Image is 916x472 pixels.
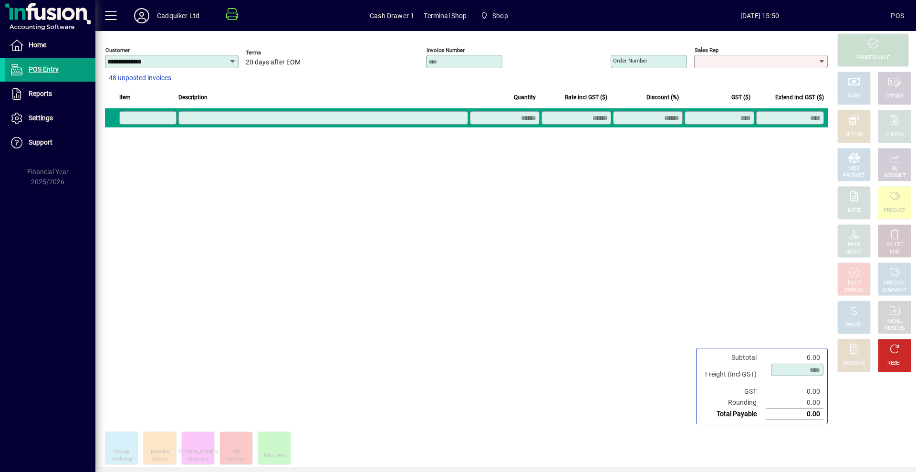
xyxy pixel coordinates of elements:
a: Settings [5,106,95,130]
div: CHARGE [885,131,904,138]
td: Freight (Incl GST) [700,363,766,386]
div: Voucher [228,456,245,463]
td: GST [700,386,766,397]
span: Discount (%) [646,92,679,103]
span: Quantity [514,92,536,103]
span: 48 unposted invoices [109,73,171,83]
div: Creations [188,456,208,463]
div: Deposit [114,449,129,456]
a: Support [5,131,95,155]
button: Profile [126,7,157,24]
div: DELETE [886,241,903,249]
td: 0.00 [766,386,823,397]
div: PRICE [848,241,861,249]
div: SELECT [846,249,863,256]
div: [PERSON_NAME]'s [178,449,218,456]
span: 20 days after EOM [246,59,301,66]
div: Misc Item [264,452,285,460]
div: Workshop [111,456,132,463]
div: PROCESS SALE [856,54,890,62]
div: PRODUCT [884,280,905,287]
span: Terminal Shop [424,8,467,23]
div: CHEQUE [885,93,904,100]
span: Shop [477,7,512,24]
div: EFTPOS [845,131,863,138]
span: Item [119,92,131,103]
div: MISC [848,165,860,172]
div: Cadquiker Ltd [157,8,199,23]
span: Reports [29,90,52,97]
div: Gift [232,449,240,456]
mat-label: Sales rep [695,47,718,53]
div: PRODUCT [884,207,905,214]
a: Reports [5,82,95,106]
span: GST ($) [731,92,750,103]
div: INVOICE [845,287,863,294]
div: PROFIT [846,322,862,329]
td: Subtotal [700,352,766,363]
span: Terms [246,50,303,56]
div: LINE [890,249,899,256]
div: GL [892,165,898,172]
span: Home [29,41,46,49]
div: RECALL [886,318,903,325]
div: RESET [887,360,902,367]
div: HOLD [848,280,860,287]
span: Shop [492,8,508,23]
td: 0.00 [766,409,823,420]
div: Machine [151,449,169,456]
td: 0.00 [766,397,823,409]
div: POS [891,8,904,23]
span: Settings [29,114,53,122]
mat-label: Customer [105,47,130,53]
div: NOTE [848,207,860,214]
div: Service [152,456,167,463]
td: Rounding [700,397,766,409]
div: PRODUCT [843,172,864,179]
div: ACCOUNT [884,172,906,179]
span: Rate incl GST ($) [565,92,607,103]
span: Description [178,92,208,103]
div: DISCOUNT [843,360,865,367]
mat-label: Order number [613,57,647,64]
button: 48 unposted invoices [105,70,175,87]
span: POS Entry [29,65,59,73]
span: Extend incl GST ($) [775,92,824,103]
a: Home [5,33,95,57]
td: 0.00 [766,352,823,363]
div: CASH [848,93,860,100]
span: Cash Drawer 1 [370,8,414,23]
td: Total Payable [700,409,766,420]
div: INVOICES [884,325,905,332]
span: [DATE] 15:50 [628,8,891,23]
div: SUMMARY [883,287,906,294]
span: Support [29,138,52,146]
mat-label: Invoice number [427,47,465,53]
